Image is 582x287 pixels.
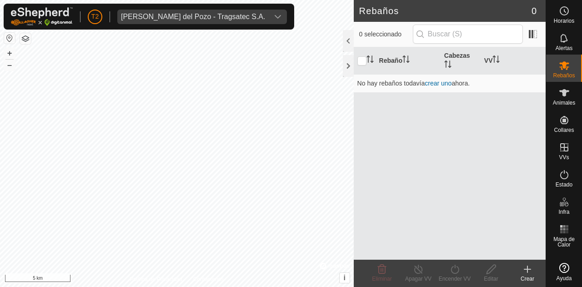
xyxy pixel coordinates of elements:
div: dropdown trigger [269,10,287,24]
button: Capas del Mapa [20,33,31,44]
div: Crear [509,275,546,283]
span: Alertas [556,45,572,51]
span: Mapa de Calor [548,237,580,247]
input: Buscar (S) [413,25,523,44]
button: + [4,48,15,59]
a: Contáctenos [193,275,224,283]
div: Apagar VV [400,275,436,283]
span: i [343,274,345,282]
th: Rebaño [376,47,441,75]
button: – [4,60,15,70]
a: crear uno [425,80,452,87]
th: Cabezas [441,47,481,75]
span: VVs [559,155,569,160]
p-sorticon: Activar para ordenar [444,62,452,69]
img: Logo Gallagher [11,7,73,26]
span: Rebaños [553,73,575,78]
div: [PERSON_NAME] del Pozo - Tragsatec S.A. [121,13,265,20]
p-sorticon: Activar para ordenar [402,57,410,64]
button: Restablecer Mapa [4,33,15,44]
div: Editar [473,275,509,283]
th: VV [481,47,546,75]
td: No hay rebaños todavía ahora. [354,74,546,92]
span: Ayuda [557,276,572,281]
span: Animales [553,100,575,106]
span: Oscar Zazo del Pozo - Tragsatec S.A. [117,10,269,24]
span: Estado [556,182,572,187]
span: Horarios [554,18,574,24]
div: Encender VV [436,275,473,283]
p-sorticon: Activar para ordenar [366,57,374,64]
span: 0 [532,4,537,18]
span: 0 seleccionado [359,30,413,39]
button: i [340,273,350,283]
h2: Rebaños [359,5,532,16]
a: Política de Privacidad [130,275,182,283]
span: Infra [558,209,569,215]
p-sorticon: Activar para ordenar [492,57,500,64]
a: Ayuda [546,259,582,285]
span: Collares [554,127,574,133]
span: T2 [91,12,99,21]
span: Eliminar [372,276,391,282]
